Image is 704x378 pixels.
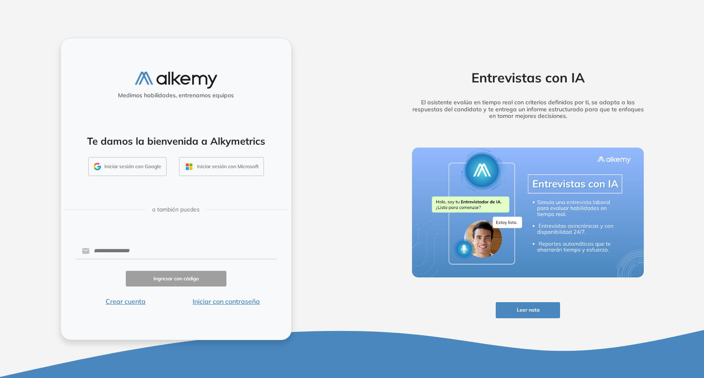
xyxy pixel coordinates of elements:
[399,70,657,85] h2: Entrevistas con IA
[75,296,176,306] button: Crear cuenta
[176,296,277,306] button: Iniciar con contraseña
[663,338,704,378] iframe: Chat Widget
[94,163,101,170] img: GMAIL_ICON
[399,99,657,120] h5: El asistente evalúa en tiempo real con criterios definidos por ti, se adapta a las respuestas del...
[135,72,217,89] img: logo-alkemy
[152,205,200,214] span: o también puedes
[179,157,264,176] button: Iniciar sesión con Microsoft
[72,135,280,147] h4: Te damos la bienvenida a Alkymetrics
[496,302,560,318] button: Leer nota
[88,157,167,176] button: Iniciar sesión con Google
[64,92,288,99] h5: Medimos habilidades, entrenamos equipos
[412,148,644,278] img: img-more-info
[126,271,226,287] button: Ingresar con código
[184,162,194,171] img: OUTLOOK_ICON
